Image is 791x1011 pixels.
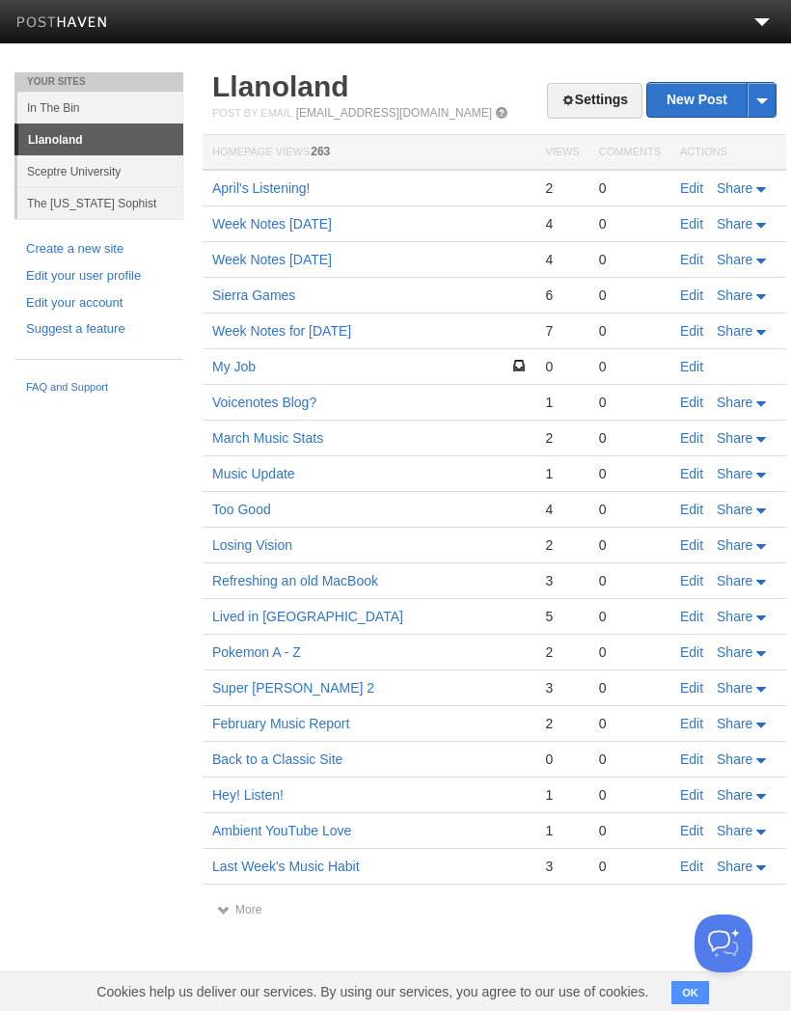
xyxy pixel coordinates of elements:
[717,252,752,267] span: Share
[717,609,752,624] span: Share
[717,502,752,517] span: Share
[212,644,301,660] a: Pokemon A - Z
[680,823,703,838] a: Edit
[680,466,703,481] a: Edit
[599,179,661,197] div: 0
[599,679,661,697] div: 0
[717,573,752,588] span: Share
[599,394,661,411] div: 0
[212,216,332,232] a: Week Notes [DATE]
[717,180,752,196] span: Share
[545,465,579,482] div: 1
[26,379,172,396] a: FAQ and Support
[599,643,661,661] div: 0
[680,502,703,517] a: Edit
[599,715,661,732] div: 0
[680,252,703,267] a: Edit
[647,83,776,117] a: New Post
[545,251,579,268] div: 4
[599,429,661,447] div: 0
[545,501,579,518] div: 4
[212,502,271,517] a: Too Good
[599,465,661,482] div: 0
[680,751,703,767] a: Edit
[17,155,183,187] a: Sceptre University
[212,680,374,696] a: Super [PERSON_NAME] 2
[535,135,588,171] th: Views
[545,536,579,554] div: 2
[217,903,261,916] a: More
[599,358,661,375] div: 0
[545,215,579,232] div: 4
[545,358,579,375] div: 0
[77,972,668,1011] span: Cookies help us deliver our services. By using our services, you agree to our use of cookies.
[717,537,752,553] span: Share
[680,287,703,303] a: Edit
[203,135,535,171] th: Homepage Views
[599,287,661,304] div: 0
[680,395,703,410] a: Edit
[14,72,183,92] li: Your Sites
[680,644,703,660] a: Edit
[717,216,752,232] span: Share
[212,323,351,339] a: Week Notes for [DATE]
[680,680,703,696] a: Edit
[545,322,579,340] div: 7
[717,430,752,446] span: Share
[545,822,579,839] div: 1
[599,536,661,554] div: 0
[545,572,579,589] div: 3
[545,179,579,197] div: 2
[599,786,661,804] div: 0
[680,323,703,339] a: Edit
[17,187,183,219] a: The [US_STATE] Sophist
[212,430,323,446] a: March Music Stats
[717,680,752,696] span: Share
[680,716,703,731] a: Edit
[599,215,661,232] div: 0
[311,145,330,158] span: 263
[717,395,752,410] span: Share
[16,16,108,31] img: Posthaven-bar
[680,537,703,553] a: Edit
[26,239,172,260] a: Create a new site
[545,608,579,625] div: 5
[545,858,579,875] div: 3
[717,751,752,767] span: Share
[599,572,661,589] div: 0
[545,429,579,447] div: 2
[717,859,752,874] span: Share
[26,319,172,340] a: Suggest a feature
[670,135,786,171] th: Actions
[296,106,492,120] a: [EMAIL_ADDRESS][DOMAIN_NAME]
[599,251,661,268] div: 0
[599,322,661,340] div: 0
[212,573,378,588] a: Refreshing an old MacBook
[589,135,670,171] th: Comments
[545,287,579,304] div: 6
[545,786,579,804] div: 1
[26,293,172,314] a: Edit your account
[545,715,579,732] div: 2
[212,751,342,767] a: Back to a Classic Site
[212,609,403,624] a: Lived in [GEOGRAPHIC_DATA]
[599,501,661,518] div: 0
[695,915,752,972] iframe: Help Scout Beacon - Open
[717,823,752,838] span: Share
[599,608,661,625] div: 0
[680,430,703,446] a: Edit
[680,216,703,232] a: Edit
[17,92,183,123] a: In The Bin
[212,787,284,803] a: Hey! Listen!
[545,394,579,411] div: 1
[26,266,172,287] a: Edit your user profile
[599,751,661,768] div: 0
[717,323,752,339] span: Share
[717,787,752,803] span: Share
[212,70,349,102] a: Llanoland
[212,287,295,303] a: Sierra Games
[680,573,703,588] a: Edit
[18,124,183,155] a: Llanoland
[680,859,703,874] a: Edit
[212,252,332,267] a: Week Notes [DATE]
